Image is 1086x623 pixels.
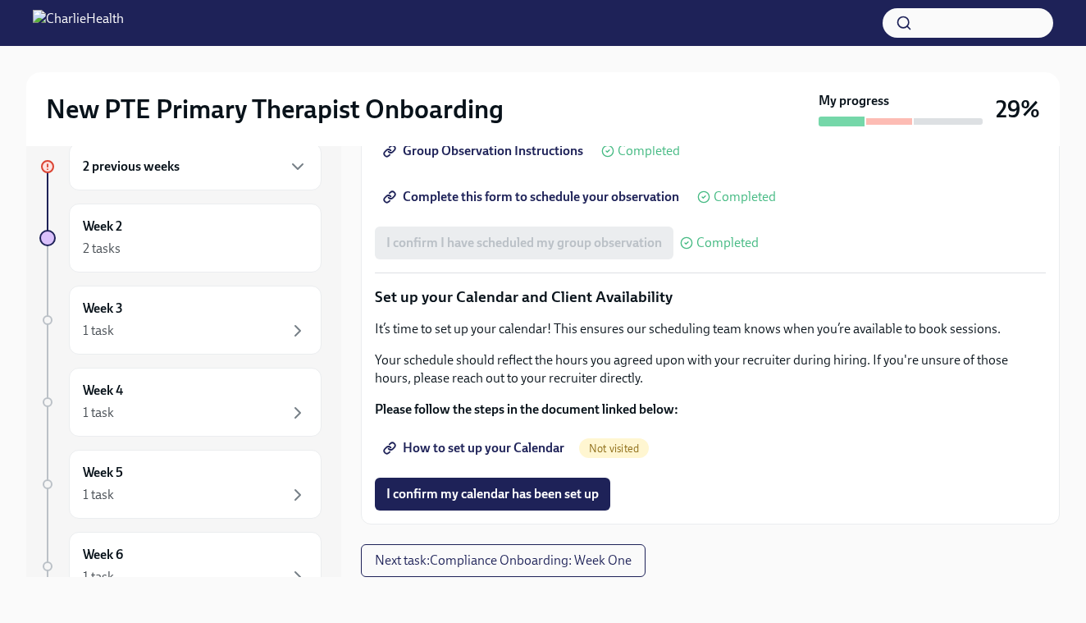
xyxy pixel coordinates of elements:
[579,442,649,455] span: Not visited
[386,440,564,456] span: How to set up your Calendar
[375,320,1046,338] p: It’s time to set up your calendar! This ensures our scheduling team knows when you’re available t...
[39,368,322,437] a: Week 41 task
[386,486,599,502] span: I confirm my calendar has been set up
[375,181,691,213] a: Complete this form to schedule your observation
[375,286,1046,308] p: Set up your Calendar and Client Availability
[83,322,114,340] div: 1 task
[83,546,123,564] h6: Week 6
[375,432,576,465] a: How to set up your Calendar
[386,143,583,159] span: Group Observation Instructions
[39,450,322,519] a: Week 51 task
[46,93,504,126] h2: New PTE Primary Therapist Onboarding
[39,204,322,273] a: Week 22 tasks
[83,568,114,586] div: 1 task
[618,144,680,158] span: Completed
[361,544,646,577] button: Next task:Compliance Onboarding: Week One
[83,382,123,400] h6: Week 4
[819,92,889,110] strong: My progress
[375,351,1046,387] p: Your schedule should reflect the hours you agreed upon with your recruiter during hiring. If you'...
[375,552,632,569] span: Next task : Compliance Onboarding: Week One
[69,143,322,190] div: 2 previous weeks
[375,478,610,511] button: I confirm my calendar has been set up
[83,300,123,318] h6: Week 3
[83,404,114,422] div: 1 task
[714,190,776,204] span: Completed
[375,401,678,417] strong: Please follow the steps in the document linked below:
[386,189,679,205] span: Complete this form to schedule your observation
[83,158,180,176] h6: 2 previous weeks
[696,236,759,250] span: Completed
[39,286,322,355] a: Week 31 task
[83,218,122,236] h6: Week 2
[39,532,322,601] a: Week 61 task
[375,135,595,167] a: Group Observation Instructions
[33,10,124,36] img: CharlieHealth
[83,464,123,482] h6: Week 5
[83,486,114,504] div: 1 task
[83,240,121,258] div: 2 tasks
[996,94,1040,124] h3: 29%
